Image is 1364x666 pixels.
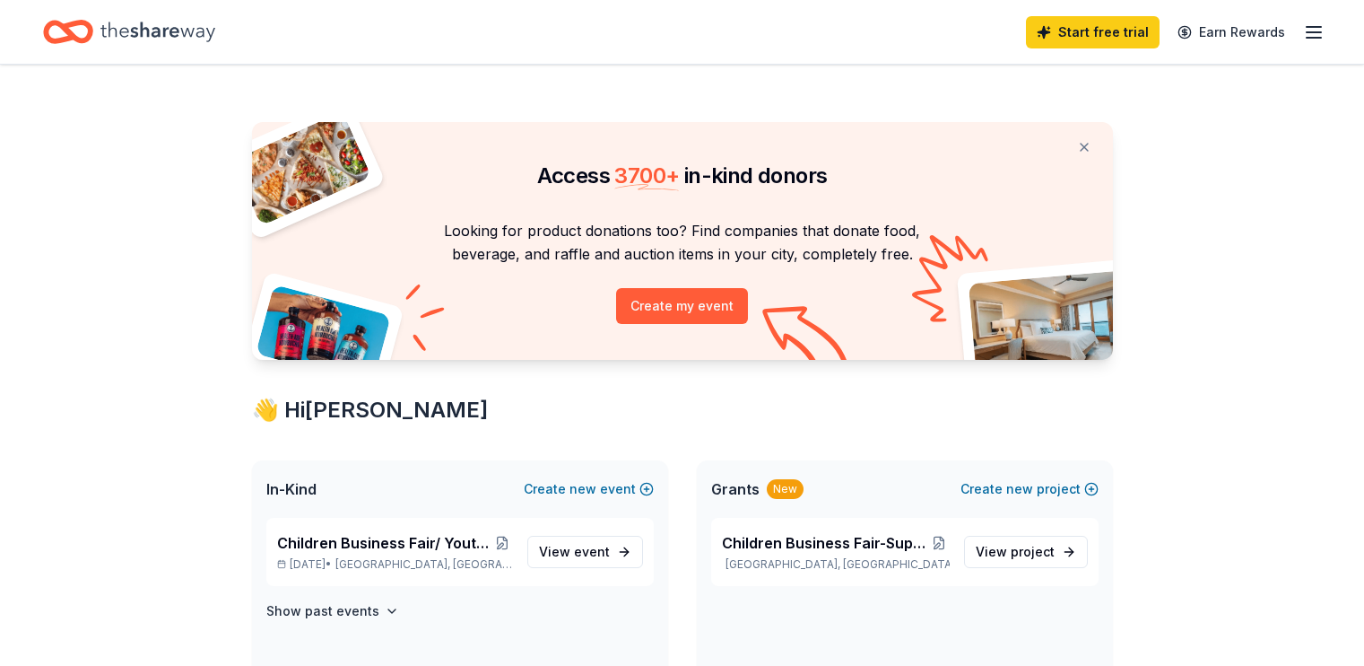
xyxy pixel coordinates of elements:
[524,478,654,500] button: Createnewevent
[266,600,379,622] h4: Show past events
[277,532,492,554] span: Children Business Fair/ Youth Entrepreneurship Day
[539,541,610,563] span: View
[616,288,748,324] button: Create my event
[722,532,930,554] span: Children Business Fair-Superheros In the Community
[277,557,513,572] p: [DATE] •
[711,478,760,500] span: Grants
[1006,478,1033,500] span: new
[1026,16,1160,48] a: Start free trial
[266,600,399,622] button: Show past events
[614,162,679,188] span: 3700 +
[976,541,1055,563] span: View
[231,111,371,226] img: Pizza
[266,478,317,500] span: In-Kind
[335,557,512,572] span: [GEOGRAPHIC_DATA], [GEOGRAPHIC_DATA]
[762,306,852,373] img: Curvy arrow
[569,478,596,500] span: new
[722,557,950,572] p: [GEOGRAPHIC_DATA], [GEOGRAPHIC_DATA]
[252,396,1113,425] div: 👋 Hi [PERSON_NAME]
[43,11,215,53] a: Home
[527,536,643,568] a: View event
[1167,16,1296,48] a: Earn Rewards
[574,544,610,559] span: event
[767,479,804,499] div: New
[1011,544,1055,559] span: project
[960,478,1099,500] button: Createnewproject
[537,162,828,188] span: Access in-kind donors
[964,536,1088,568] a: View project
[274,219,1091,267] p: Looking for product donations too? Find companies that donate food, beverage, and raffle and auct...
